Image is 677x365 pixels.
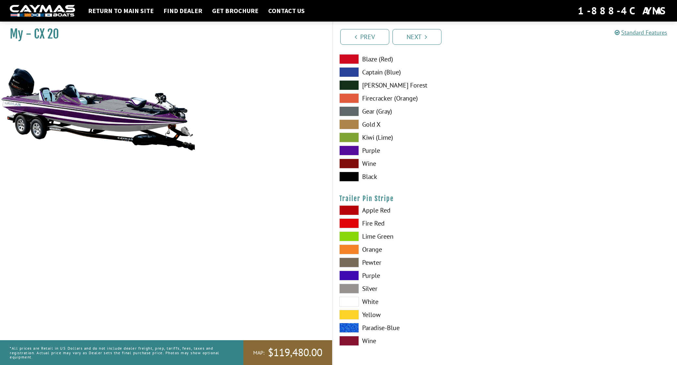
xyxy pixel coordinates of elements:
label: Gear (Gray) [339,106,499,116]
p: *All prices are Retail in US Dollars and do not include dealer freight, prep, tariffs, fees, taxe... [10,343,229,362]
label: Black [339,172,499,182]
label: Purple [339,146,499,155]
label: Pewter [339,258,499,267]
img: white-logo-c9c8dbefe5ff5ceceb0f0178aa75bf4bb51f6bca0971e226c86eb53dfe498488.png [10,5,75,17]
label: Yellow [339,310,499,320]
a: Return to main site [85,7,157,15]
span: MAP: [253,349,265,356]
h4: Trailer Pin Stripe [339,195,671,203]
a: MAP:$119,480.00 [243,340,332,365]
label: Orange [339,245,499,254]
label: Fire Red [339,218,499,228]
a: Contact Us [265,7,308,15]
h1: My - CX 20 [10,27,316,41]
label: Wine [339,336,499,346]
a: Prev [340,29,389,45]
label: Kiwi (Lime) [339,133,499,142]
label: Apple Red [339,205,499,215]
label: Lime Green [339,231,499,241]
label: Purple [339,271,499,280]
label: Wine [339,159,499,168]
label: Paradise-Blue [339,323,499,333]
a: Next [392,29,441,45]
span: $119,480.00 [268,346,322,359]
label: [PERSON_NAME] Forest [339,80,499,90]
label: Blaze (Red) [339,54,499,64]
label: White [339,297,499,307]
div: 1-888-4CAYMAS [578,4,667,18]
label: Captain (Blue) [339,67,499,77]
label: Firecracker (Orange) [339,93,499,103]
label: Gold X [339,119,499,129]
a: Standard Features [615,29,667,36]
a: Find Dealer [160,7,206,15]
label: Silver [339,284,499,294]
a: Get Brochure [209,7,262,15]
